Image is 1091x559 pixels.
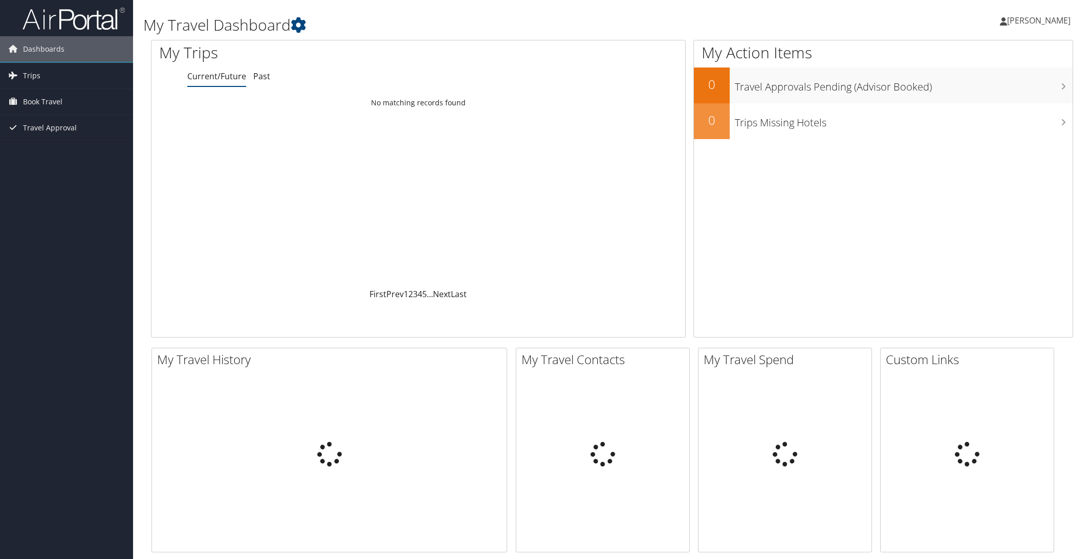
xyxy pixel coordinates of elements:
[23,115,77,141] span: Travel Approval
[143,14,768,36] h1: My Travel Dashboard
[408,288,413,300] a: 2
[23,63,40,88] span: Trips
[1007,15,1071,26] span: [PERSON_NAME]
[694,76,730,93] h2: 0
[413,288,418,300] a: 3
[694,103,1073,139] a: 0Trips Missing Hotels
[1000,5,1081,36] a: [PERSON_NAME]
[433,288,451,300] a: Next
[418,288,422,300] a: 4
[151,94,685,112] td: No matching records found
[23,89,62,115] span: Book Travel
[23,7,125,31] img: airportal-logo.png
[427,288,433,300] span: …
[187,71,246,82] a: Current/Future
[886,351,1054,368] h2: Custom Links
[253,71,270,82] a: Past
[694,111,730,129] h2: 0
[521,351,689,368] h2: My Travel Contacts
[704,351,871,368] h2: My Travel Spend
[369,288,386,300] a: First
[159,42,455,63] h1: My Trips
[23,36,64,62] span: Dashboards
[694,42,1073,63] h1: My Action Items
[735,110,1073,130] h3: Trips Missing Hotels
[451,288,467,300] a: Last
[404,288,408,300] a: 1
[422,288,427,300] a: 5
[694,68,1073,103] a: 0Travel Approvals Pending (Advisor Booked)
[386,288,404,300] a: Prev
[157,351,507,368] h2: My Travel History
[735,75,1073,94] h3: Travel Approvals Pending (Advisor Booked)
